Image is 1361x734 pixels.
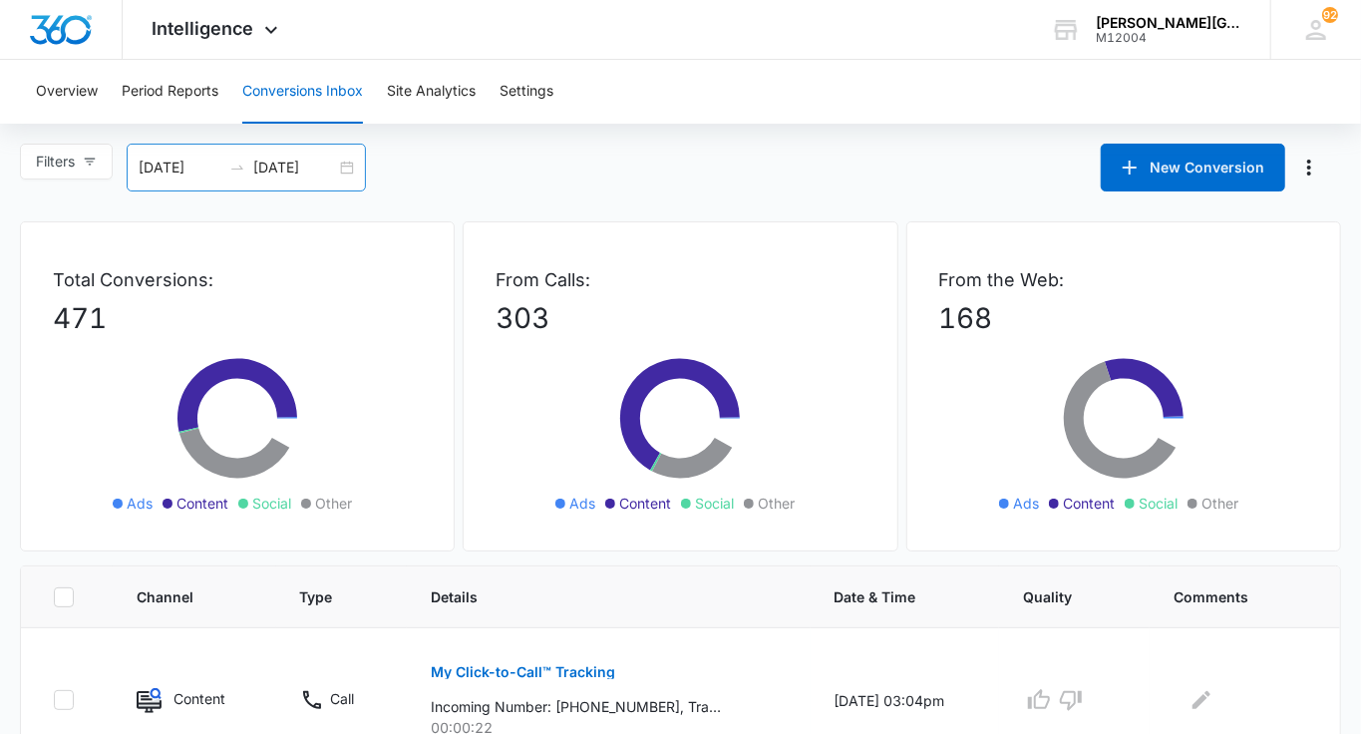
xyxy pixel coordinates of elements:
p: 471 [53,297,422,339]
button: Filters [20,144,113,180]
p: Content [173,688,225,709]
input: Start date [139,157,221,179]
button: New Conversion [1101,144,1285,191]
span: Type [300,586,354,607]
span: swap-right [229,160,245,176]
span: Content [619,493,671,514]
span: Social [1139,493,1178,514]
span: Quality [1023,586,1096,607]
span: Ads [569,493,595,514]
span: to [229,160,245,176]
span: Other [315,493,352,514]
span: Ads [127,493,153,514]
span: Content [1063,493,1115,514]
p: From Calls: [496,266,864,293]
button: Site Analytics [387,60,476,124]
span: Filters [36,151,75,173]
span: Comments [1174,586,1279,607]
span: Ads [1013,493,1039,514]
input: End date [253,157,336,179]
span: Social [695,493,734,514]
button: Settings [500,60,553,124]
span: Other [758,493,795,514]
button: Period Reports [122,60,218,124]
span: Other [1201,493,1238,514]
button: Manage Numbers [1293,152,1325,183]
span: Channel [137,586,223,607]
p: My Click-to-Call™ Tracking [431,665,615,679]
div: account name [1096,15,1241,31]
button: Edit Comments [1186,684,1217,716]
span: Social [252,493,291,514]
span: Date & Time [835,586,947,607]
button: Conversions Inbox [242,60,363,124]
span: 92 [1322,7,1338,23]
p: 168 [939,297,1308,339]
p: 303 [496,297,864,339]
p: Call [331,688,355,709]
span: Intelligence [153,18,254,39]
div: notifications count [1322,7,1338,23]
span: Details [431,586,758,607]
p: Incoming Number: [PHONE_NUMBER], Tracking Number: [PHONE_NUMBER], Ring To: [PHONE_NUMBER], Caller... [431,696,721,717]
button: Overview [36,60,98,124]
button: My Click-to-Call™ Tracking [431,648,615,696]
span: Content [176,493,228,514]
p: Total Conversions: [53,266,422,293]
div: account id [1096,31,1241,45]
p: From the Web: [939,266,1308,293]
